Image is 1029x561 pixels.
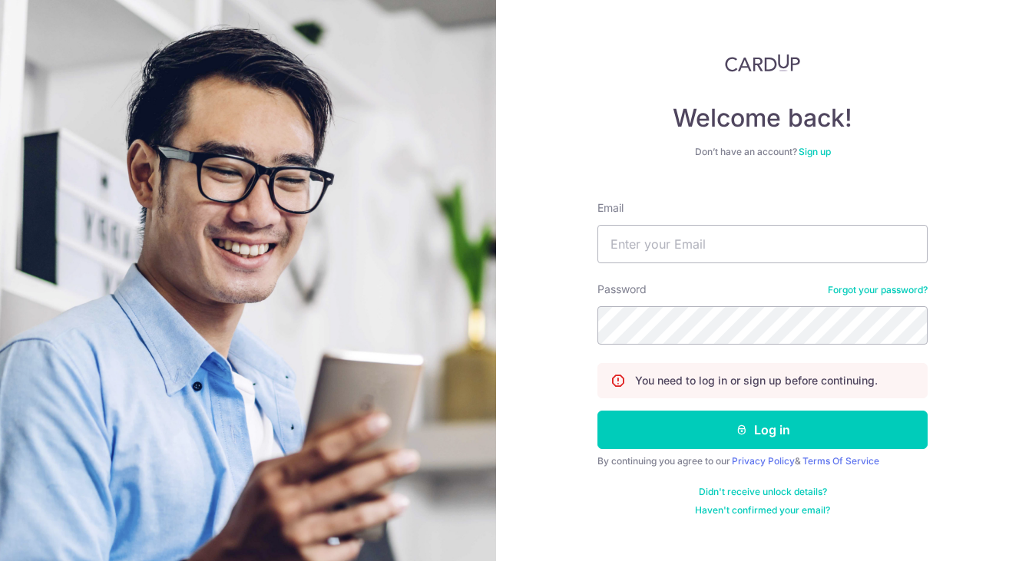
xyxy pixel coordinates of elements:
p: You need to log in or sign up before continuing. [635,373,878,388]
a: Privacy Policy [732,455,795,467]
img: CardUp Logo [725,54,800,72]
label: Email [597,200,624,216]
input: Enter your Email [597,225,928,263]
div: Don’t have an account? [597,146,928,158]
a: Terms Of Service [802,455,879,467]
a: Forgot your password? [828,284,928,296]
a: Haven't confirmed your email? [695,504,830,516]
a: Didn't receive unlock details? [699,486,827,498]
div: By continuing you agree to our & [597,455,928,467]
h4: Welcome back! [597,103,928,134]
button: Log in [597,411,928,449]
label: Password [597,282,647,297]
a: Sign up [799,146,831,157]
